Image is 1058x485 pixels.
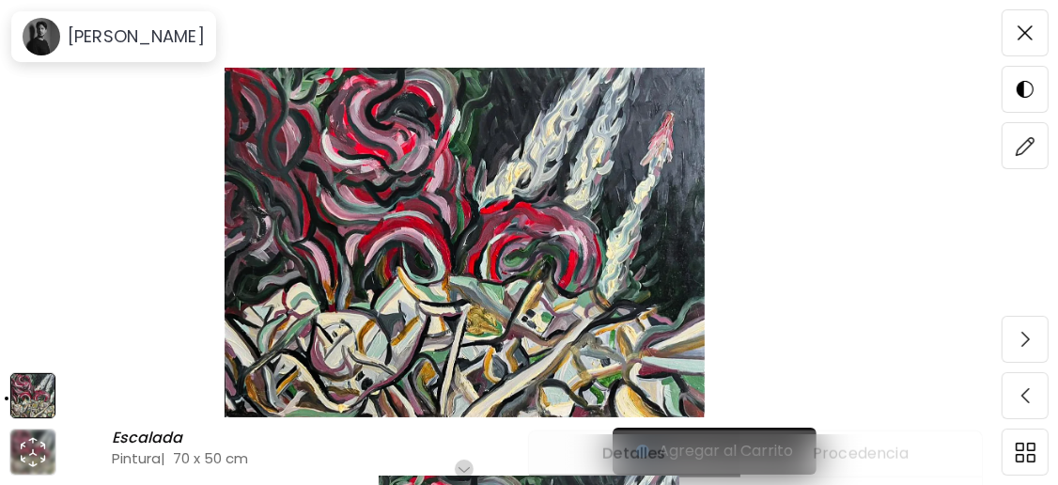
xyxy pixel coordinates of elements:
[18,437,48,467] div: animation
[751,443,971,465] span: Procedencia
[112,429,187,447] h6: Escalada
[540,443,728,465] span: Detalles
[112,448,659,468] h4: Pintura | 70 x 50 cm
[68,25,205,48] h6: [PERSON_NAME]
